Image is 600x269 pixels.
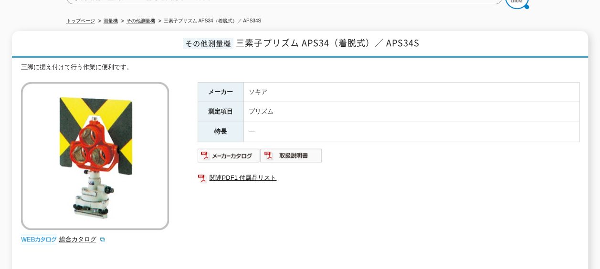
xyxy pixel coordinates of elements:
[126,18,155,23] a: その他測量機
[198,148,260,163] img: メーカーカタログ
[198,122,243,142] th: 特長
[157,16,262,26] li: 三素子プリズム APS34（着脱式）／ APS34S
[66,18,95,23] a: トップページ
[21,62,579,72] div: 三脚に据え付けて行う作業に便利です。
[243,122,579,142] td: ―
[243,82,579,102] td: ソキア
[59,236,106,243] a: 総合カタログ
[21,235,57,244] img: webカタログ
[260,148,323,163] img: 取扱説明書
[183,38,233,49] span: その他測量機
[21,82,169,230] img: 三素子プリズム APS34（着脱式）／ APS34S
[243,102,579,122] td: プリズム
[198,102,243,122] th: 測定項目
[236,36,420,49] span: 三素子プリズム APS34（着脱式）／ APS34S
[104,18,118,23] a: 測量機
[198,154,260,161] a: メーカーカタログ
[198,172,579,184] a: 関連PDF1 付属品リスト
[260,154,323,161] a: 取扱説明書
[198,82,243,102] th: メーカー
